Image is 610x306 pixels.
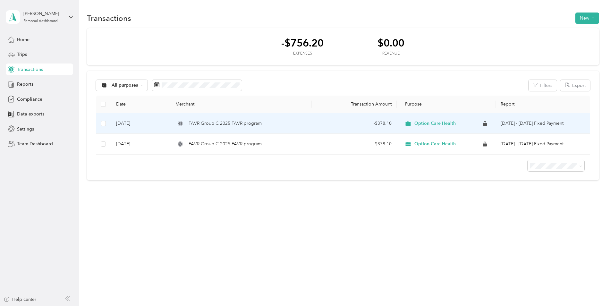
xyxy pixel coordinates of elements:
div: -$756.20 [281,37,324,48]
span: Purpose [402,101,422,107]
span: Home [17,36,30,43]
button: Export [560,80,590,91]
span: FAVR Group C 2025 FAVR program [189,120,262,127]
th: Merchant [170,96,312,113]
span: Trips [17,51,27,58]
iframe: Everlance-gr Chat Button Frame [574,270,610,306]
span: Reports [17,81,33,88]
div: Personal dashboard [23,19,58,23]
td: [DATE] [111,134,170,155]
div: [PERSON_NAME] [23,10,64,17]
span: Data exports [17,111,44,117]
div: - $378.10 [317,120,392,127]
div: $0.00 [377,37,404,48]
span: Option Care Health [414,141,456,147]
span: Option Care Health [414,121,456,126]
span: All purposes [112,83,138,88]
h1: Transactions [87,15,131,21]
th: Date [111,96,170,113]
span: Settings [17,126,34,132]
td: Sep 1 - 30, 2025 Fixed Payment [496,134,590,155]
span: Transactions [17,66,43,73]
button: New [575,13,599,24]
button: Help center [4,296,36,303]
span: Team Dashboard [17,140,53,147]
button: Filters [529,80,557,91]
span: Compliance [17,96,42,103]
div: Revenue [377,51,404,56]
span: FAVR Group C 2025 FAVR program [189,140,262,148]
td: [DATE] [111,113,170,134]
div: - $378.10 [317,140,392,148]
th: Report [496,96,590,113]
td: Oct 1 - 31, 2025 Fixed Payment [496,113,590,134]
div: Expenses [281,51,324,56]
th: Transaction Amount [312,96,397,113]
